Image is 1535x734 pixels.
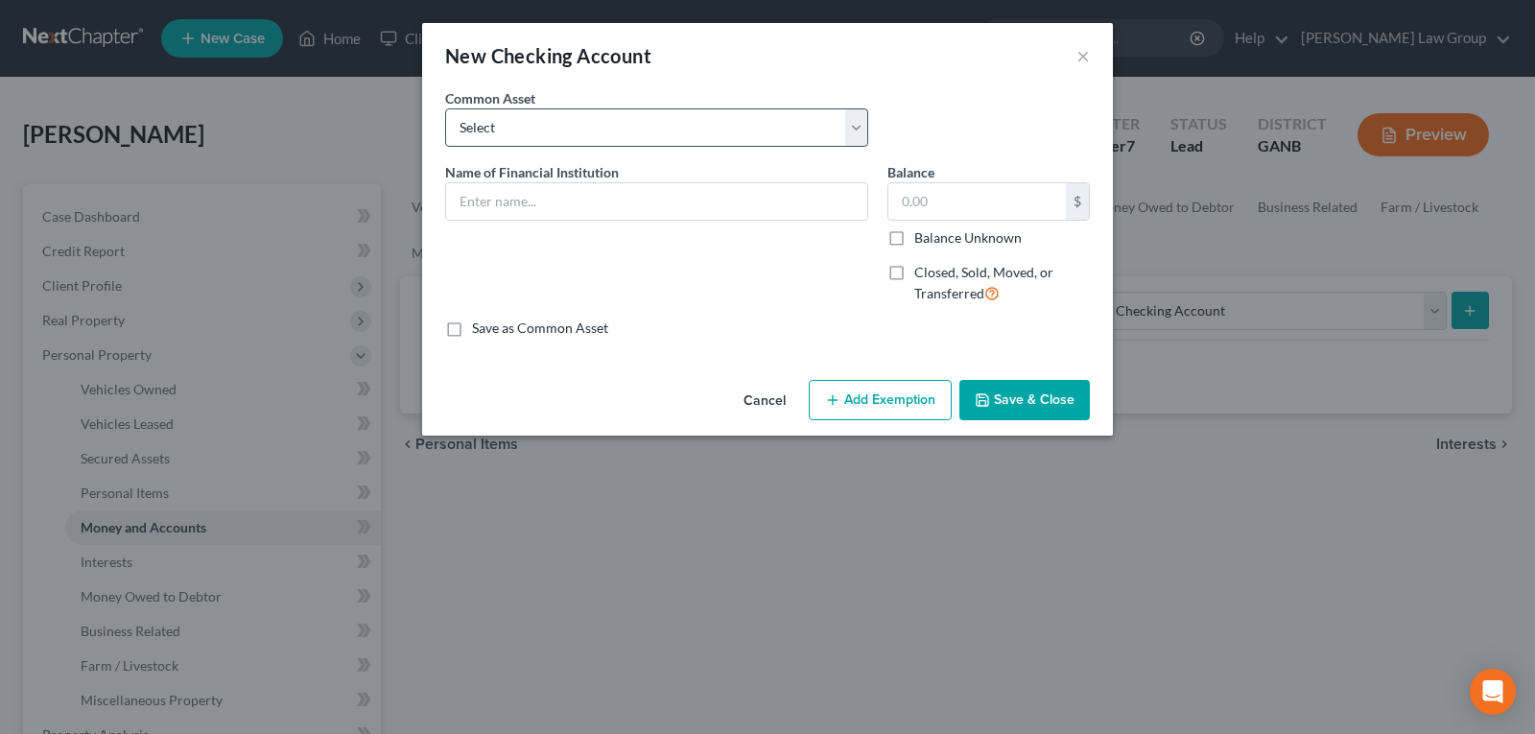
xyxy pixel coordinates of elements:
button: Add Exemption [809,380,952,420]
button: Save & Close [959,380,1090,420]
label: Balance Unknown [914,228,1022,248]
label: Common Asset [445,88,535,108]
span: Name of Financial Institution [445,164,619,180]
label: Save as Common Asset [472,319,608,338]
div: Open Intercom Messenger [1470,669,1516,715]
button: × [1076,44,1090,67]
div: $ [1066,183,1089,220]
input: 0.00 [888,183,1066,220]
label: Balance [887,162,934,182]
input: Enter name... [446,183,867,220]
div: New Checking Account [445,42,651,69]
span: Closed, Sold, Moved, or Transferred [914,264,1053,301]
button: Cancel [728,382,801,420]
